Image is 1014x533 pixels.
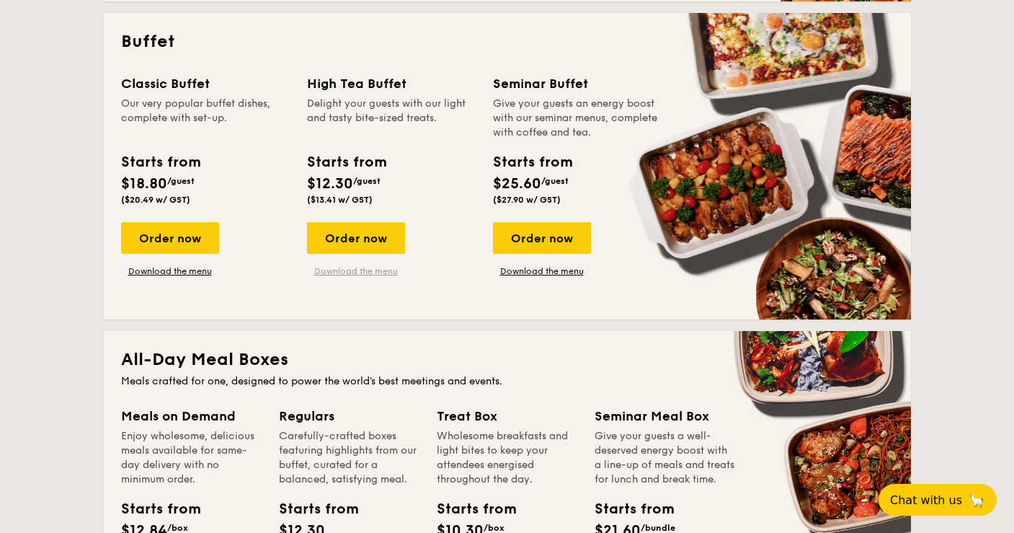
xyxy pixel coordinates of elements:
[641,523,675,533] span: /bundle
[595,406,735,426] div: Seminar Meal Box
[307,265,405,277] a: Download the menu
[279,429,419,487] div: Carefully-crafted boxes featuring highlights from our buffet, curated for a balanced, satisfying ...
[493,74,662,94] div: Seminar Buffet
[121,429,262,487] div: Enjoy wholesome, delicious meals available for same-day delivery with no minimum order.
[493,195,561,205] span: ($27.90 w/ GST)
[121,406,262,426] div: Meals on Demand
[493,222,591,254] div: Order now
[121,265,219,277] a: Download the menu
[121,151,200,173] div: Starts from
[307,151,386,173] div: Starts from
[595,429,735,487] div: Give your guests a well-deserved energy boost with a line-up of meals and treats for lunch and br...
[121,97,290,140] div: Our very popular buffet dishes, complete with set-up.
[968,492,985,508] span: 🦙
[493,97,662,140] div: Give your guests an energy boost with our seminar menus, complete with coffee and tea.
[121,74,290,94] div: Classic Buffet
[121,222,219,254] div: Order now
[541,176,569,186] span: /guest
[121,175,167,193] span: $18.80
[307,97,476,140] div: Delight your guests with our light and tasty bite-sized treats.
[279,406,419,426] div: Regulars
[493,175,541,193] span: $25.60
[890,493,962,507] span: Chat with us
[121,374,894,389] div: Meals crafted for one, designed to power the world's best meetings and events.
[121,348,894,371] h2: All-Day Meal Boxes
[121,195,190,205] span: ($20.49 w/ GST)
[353,176,381,186] span: /guest
[167,176,195,186] span: /guest
[437,406,577,426] div: Treat Box
[307,74,476,94] div: High Tea Buffet
[879,484,997,516] button: Chat with us🦙
[121,498,186,520] div: Starts from
[307,175,353,193] span: $12.30
[484,523,504,533] span: /box
[437,498,502,520] div: Starts from
[595,498,659,520] div: Starts from
[279,498,344,520] div: Starts from
[307,222,405,254] div: Order now
[307,195,373,205] span: ($13.41 w/ GST)
[493,265,591,277] a: Download the menu
[493,151,572,173] div: Starts from
[121,30,894,53] h2: Buffet
[437,429,577,487] div: Wholesome breakfasts and light bites to keep your attendees energised throughout the day.
[167,523,188,533] span: /box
